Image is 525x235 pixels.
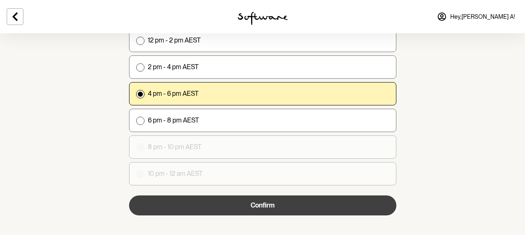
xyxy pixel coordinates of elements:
[148,116,199,124] p: 6 pm - 8 pm AEST
[148,90,199,97] p: 4 pm - 6 pm AEST
[148,63,199,71] p: 2 pm - 4 pm AEST
[148,143,202,151] p: 8 pm - 10 pm AEST
[450,13,515,20] span: Hey, [PERSON_NAME] A !
[148,36,201,44] p: 12 pm - 2 pm AEST
[238,12,288,25] img: software logo
[432,7,520,27] a: Hey,[PERSON_NAME] A!
[129,195,396,215] button: Confirm
[148,170,203,177] p: 10 pm - 12 am AEST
